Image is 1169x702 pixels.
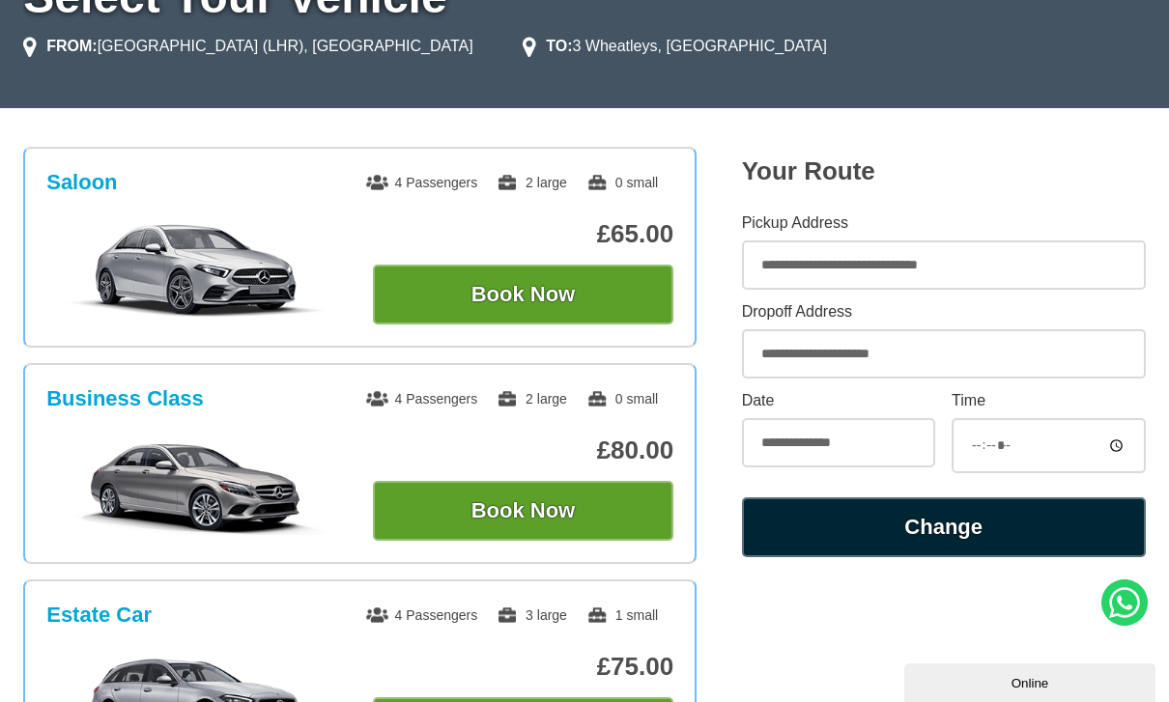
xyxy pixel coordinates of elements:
p: £80.00 [373,435,673,465]
h3: Business Class [46,386,204,411]
span: 2 large [497,391,567,407]
strong: TO: [546,38,572,54]
h3: Estate Car [46,603,152,628]
iframe: chat widget [904,660,1159,702]
label: Date [742,393,936,408]
strong: FROM: [46,38,97,54]
p: £75.00 [373,652,673,682]
label: Time [952,393,1146,408]
span: 4 Passengers [366,391,478,407]
li: 3 Wheatleys, [GEOGRAPHIC_DATA] [523,35,827,58]
span: 4 Passengers [366,175,478,190]
span: 4 Passengers [366,607,478,623]
img: Saloon [52,222,343,319]
button: Book Now [373,481,673,541]
button: Book Now [373,265,673,324]
span: 1 small [586,607,658,623]
label: Pickup Address [742,215,1146,231]
h2: Your Route [742,156,1146,186]
p: £65.00 [373,219,673,249]
span: 0 small [586,175,658,190]
label: Dropoff Address [742,304,1146,320]
img: Business Class [52,438,343,535]
span: 0 small [586,391,658,407]
li: [GEOGRAPHIC_DATA] (LHR), [GEOGRAPHIC_DATA] [23,35,473,58]
button: Change [742,497,1146,557]
span: 3 large [497,607,567,623]
span: 2 large [497,175,567,190]
h3: Saloon [46,170,117,195]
